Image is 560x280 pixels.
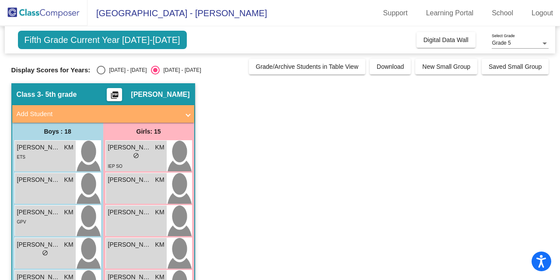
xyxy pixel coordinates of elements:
div: Girls: 15 [103,123,194,140]
span: [PERSON_NAME] [131,90,189,99]
a: Learning Portal [419,6,481,20]
button: New Small Group [415,59,477,74]
span: IEP SO [108,164,122,169]
mat-icon: picture_as_pdf [109,91,120,103]
span: [PERSON_NAME] [108,208,152,217]
div: [DATE] - [DATE] [105,66,147,74]
span: KM [155,208,164,217]
span: [PERSON_NAME] [108,240,152,249]
button: Grade/Archive Students in Table View [249,59,366,74]
span: [PERSON_NAME] [17,240,61,249]
span: Digital Data Wall [423,36,469,43]
span: Grade 5 [492,40,511,46]
span: Download [377,63,404,70]
button: Print Students Details [107,88,122,101]
a: Support [376,6,415,20]
span: KM [155,143,164,152]
span: KM [64,143,73,152]
span: GPV [17,220,26,224]
mat-radio-group: Select an option [97,66,201,74]
button: Saved Small Group [482,59,549,74]
a: School [485,6,520,20]
span: Fifth Grade Current Year [DATE]-[DATE] [18,31,187,49]
span: KM [64,208,73,217]
span: [GEOGRAPHIC_DATA] - [PERSON_NAME] [87,6,267,20]
span: Display Scores for Years: [11,66,91,74]
span: KM [155,240,164,249]
button: Download [370,59,411,74]
span: ETS [17,155,25,159]
span: New Small Group [422,63,470,70]
span: [PERSON_NAME] [17,175,61,184]
span: - 5th grade [41,90,77,99]
div: Boys : 18 [12,123,103,140]
span: [PERSON_NAME] [17,208,61,217]
span: Class 3 [17,90,41,99]
mat-expansion-panel-header: Add Student [12,105,194,123]
span: KM [64,175,73,184]
span: do_not_disturb_alt [133,152,139,159]
span: [PERSON_NAME] [108,175,152,184]
div: [DATE] - [DATE] [160,66,201,74]
span: Saved Small Group [489,63,542,70]
a: Logout [525,6,560,20]
button: Digital Data Wall [416,32,476,48]
span: KM [64,240,73,249]
span: do_not_disturb_alt [42,250,48,256]
span: Grade/Archive Students in Table View [256,63,359,70]
mat-panel-title: Add Student [17,109,179,119]
span: KM [155,175,164,184]
span: [PERSON_NAME] [17,143,61,152]
span: [PERSON_NAME] [108,143,152,152]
